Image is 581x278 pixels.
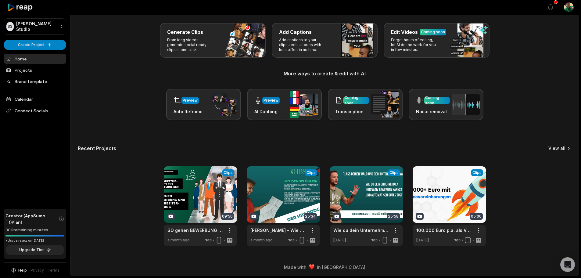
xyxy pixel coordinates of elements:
[76,264,573,270] div: Made with in [GEOGRAPHIC_DATA]
[290,91,318,118] img: ai_dubbing.png
[425,95,449,106] div: Coming soon
[4,40,66,50] button: Create Project
[279,38,326,52] p: Add captions to your clips, reels, stories with less effort in no time.
[421,29,445,35] div: Coming soon
[391,28,418,36] h3: Edit Videos
[5,212,59,225] span: Creator (AppSumo T1) Plan!
[333,227,389,233] a: Wie du dein Unternehmen Innovativ bewirbst und automatisch Gutes tust🌴👍
[4,94,66,104] a: Calendar
[4,54,66,64] a: Home
[548,145,565,151] a: View all
[279,28,312,36] h3: Add Captions
[264,98,278,103] div: Preview
[167,38,214,52] p: From long videos generate social ready clips in one click.
[6,22,14,31] div: SS
[78,70,572,77] h3: More ways to create & edit with AI
[11,268,27,273] button: Help
[250,227,307,233] a: [PERSON_NAME] - Wie du als Handwerksunternehmen nachhaltig Personal gewinnst
[78,145,116,151] h2: Recent Projects
[344,95,368,106] div: Coming soon
[416,108,450,115] h3: Noise removal
[18,268,27,273] span: Help
[416,227,472,233] a: 100.000 Euro p.a. als Versicherungsmakler mit Servicevereinbarungen
[5,227,64,233] div: 300 remaining minutes
[391,38,438,52] p: Forget hours of editing, let AI do the work for you in few minutes.
[560,257,575,272] div: Open Intercom Messenger
[4,105,66,116] span: Connect Socials
[452,94,480,115] img: noise_removal.png
[209,93,237,117] img: auto_reframe.png
[5,245,64,255] button: Upgrade Tier
[254,108,280,115] h3: AI Dubbing
[4,65,66,75] a: Projects
[5,238,64,243] div: *Usage resets on [DATE]
[309,264,314,270] img: heart emoji
[30,268,44,273] a: Privacy
[4,76,66,86] a: Brand template
[174,108,203,115] h3: Auto Reframe
[16,21,57,32] p: [PERSON_NAME] Studio
[371,91,399,117] img: transcription.png
[183,98,198,103] div: Preview
[48,268,59,273] a: Terms
[167,227,224,233] a: SO gehen BEWERBUNG und MITARBEITERBINDUNG – INTERVIEW mit [PERSON_NAME] (Teil 2)
[167,28,203,36] h3: Generate Clips
[335,108,369,115] h3: Transcription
